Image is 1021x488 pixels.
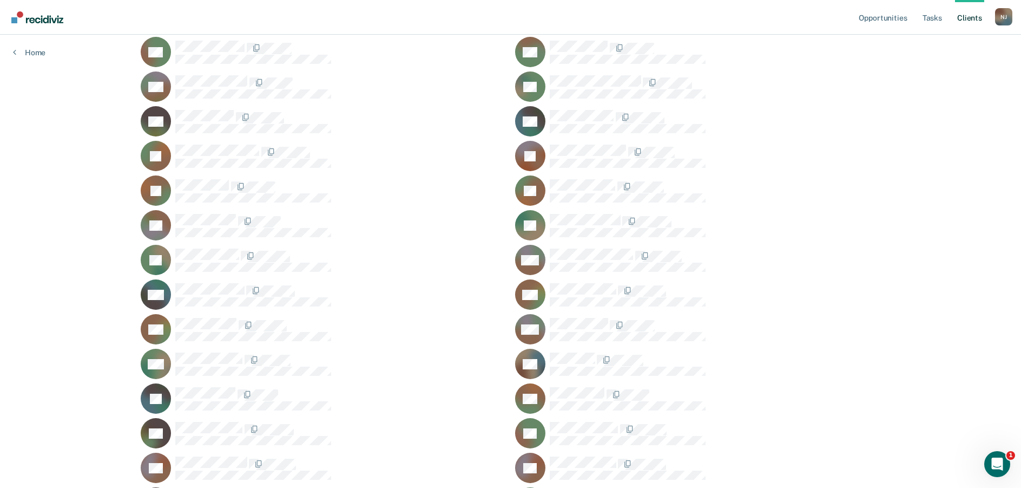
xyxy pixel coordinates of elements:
img: Recidiviz [11,11,63,23]
span: 1 [1006,451,1015,460]
iframe: Intercom live chat [984,451,1010,477]
a: Home [13,48,45,57]
div: N J [995,8,1012,25]
button: Profile dropdown button [995,8,1012,25]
